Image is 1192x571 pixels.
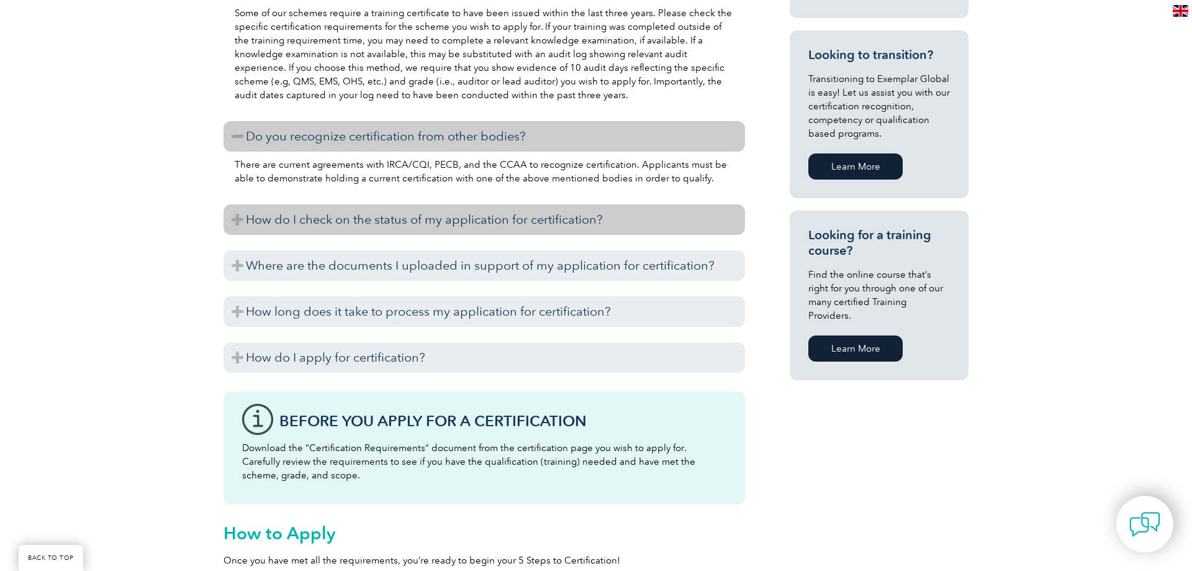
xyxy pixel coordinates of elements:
h3: How do I check on the status of my application for certification? [223,204,745,235]
img: contact-chat.png [1129,509,1160,540]
h2: How to Apply [223,523,745,543]
a: Learn More [808,153,903,180]
h3: How do I apply for certification? [223,342,745,373]
p: Download the “Certification Requirements” document from the certification page you wish to apply ... [242,441,726,482]
h3: Before You Apply For a Certification [279,413,726,429]
a: Learn More [808,336,903,362]
p: Find the online course that’s right for you through one of our many certified Training Providers. [808,268,950,322]
p: Once you have met all the requirements, you’re ready to begin your 5 Steps to Certification! [223,554,745,567]
a: BACK TO TOP [19,545,83,571]
h3: Do you recognize certification from other bodies? [223,121,745,152]
p: Transitioning to Exemplar Global is easy! Let us assist you with our certification recognition, c... [808,72,950,140]
p: There are current agreements with IRCA/CQI, PECB, and the CCAA to recognize certification. Applic... [235,158,734,185]
img: en [1173,5,1188,17]
h3: Where are the documents I uploaded in support of my application for certification? [223,250,745,281]
h3: Looking to transition? [808,47,950,63]
h3: How long does it take to process my application for certification? [223,296,745,327]
p: Some of our schemes require a training certificate to have been issued within the last three year... [235,6,734,102]
h3: Looking for a training course? [808,227,950,258]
